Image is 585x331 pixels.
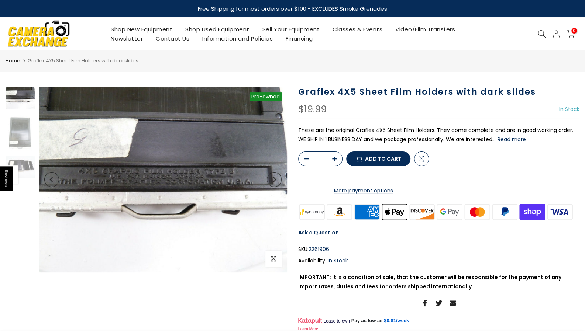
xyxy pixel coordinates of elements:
[546,203,574,221] img: visa
[298,273,561,290] strong: IMPORTANT: It is a condition of sale, that the customer will be responsible for the payment of an...
[104,25,179,34] a: Shop New Equipment
[6,87,35,109] img: Graflex 4X5 Sheet Film Holders with dark slides Large Format Equipment - Film Holders Graflex 226...
[279,34,319,43] a: Financing
[567,30,575,38] a: 0
[346,151,410,166] button: Add to cart
[298,186,429,195] a: More payment options
[6,112,35,152] img: Graflex 4X5 Sheet Film Holders with dark slides Large Format Equipment - Film Holders Graflex 226...
[298,203,326,221] img: synchrony
[498,136,526,143] button: Read more
[450,299,456,307] a: Share on Email
[39,87,287,272] img: Graflex 4X5 Sheet Film Holders with dark slides Large Format Equipment - Film Holders Graflex 226...
[149,34,196,43] a: Contact Us
[44,172,59,187] button: Previous
[384,317,409,324] a: $0.81/week
[309,245,329,254] span: 2261906
[408,203,436,221] img: discover
[198,5,387,13] strong: Free Shipping for most orders over $100 - EXCLUDES Smoke Grenades
[421,299,428,307] a: Share on Facebook
[436,203,464,221] img: google pay
[298,87,580,97] h1: Graflex 4X5 Sheet Film Holders with dark slides
[381,203,408,221] img: apple pay
[328,257,348,264] span: In Stock
[267,172,282,187] button: Next
[298,229,339,236] a: Ask a Question
[179,25,256,34] a: Shop Used Equipment
[519,203,546,221] img: shopify pay
[323,318,350,324] span: Lease to own
[298,126,580,144] p: These are the original Graflex 4X5 Sheet Film Holders. They come complete and are in good working...
[196,34,279,43] a: Information and Policies
[256,25,326,34] a: Sell Your Equipment
[104,34,149,43] a: Newsletter
[6,57,20,65] a: Home
[571,28,577,34] span: 0
[353,203,381,221] img: american express
[298,327,318,331] a: Learn More
[389,25,461,34] a: Video/Film Transfers
[298,245,580,254] div: SKU:
[491,203,519,221] img: paypal
[298,256,580,265] div: Availability :
[298,105,327,114] div: $19.99
[326,203,353,221] img: amazon payments
[365,156,401,161] span: Add to cart
[351,317,383,324] span: Pay as low as
[6,156,35,178] img: Graflex 4X5 Sheet Film Holders with dark slides Large Format Equipment - Film Holders Graflex 226...
[559,105,579,113] span: In Stock
[28,57,138,64] span: Graflex 4X5 Sheet Film Holders with dark slides
[463,203,491,221] img: master
[326,25,389,34] a: Classes & Events
[436,299,442,307] a: Share on Twitter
